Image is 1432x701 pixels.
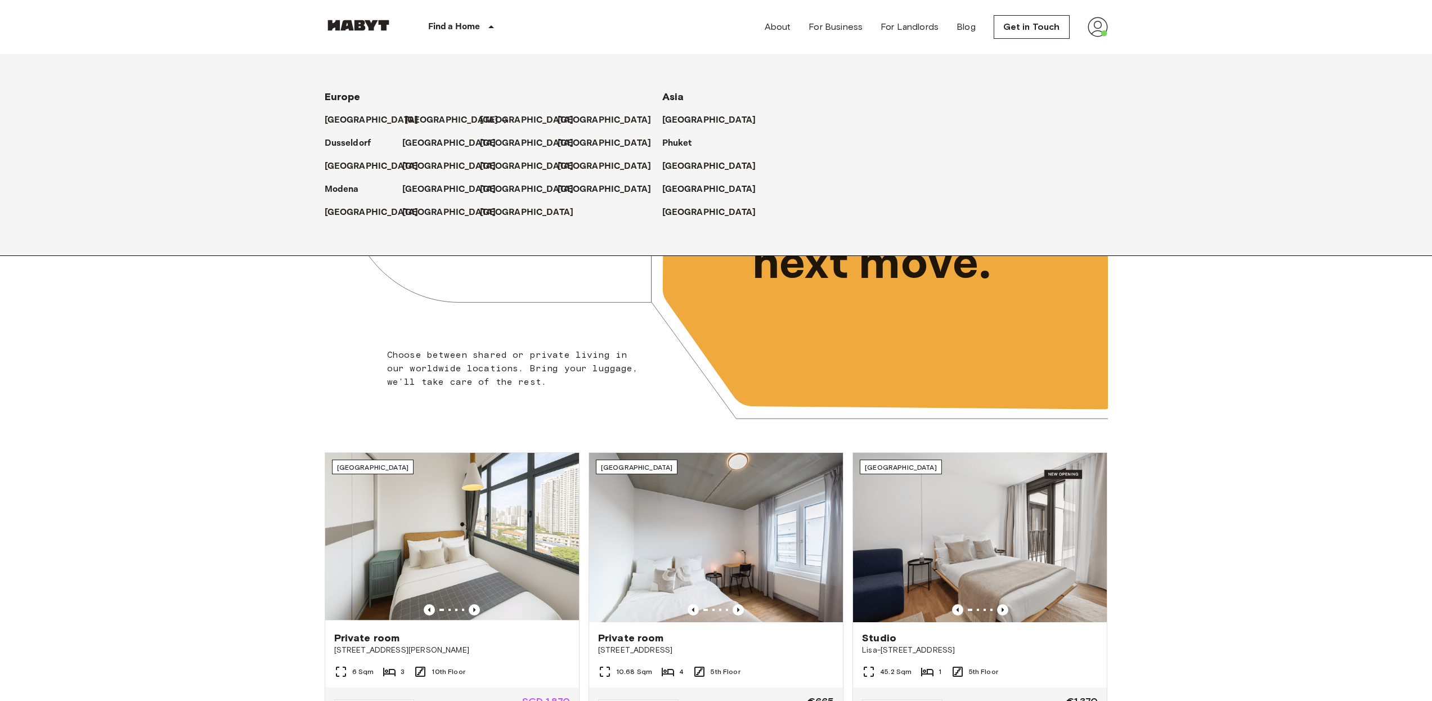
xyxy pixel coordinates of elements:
p: [GEOGRAPHIC_DATA] [325,206,419,219]
a: Blog [957,20,976,34]
p: [GEOGRAPHIC_DATA] [480,114,574,127]
span: 45.2 Sqm [880,667,912,677]
span: [GEOGRAPHIC_DATA] [337,463,409,471]
button: Previous image [424,604,435,615]
span: [GEOGRAPHIC_DATA] [601,463,673,471]
p: [GEOGRAPHIC_DATA] [402,183,496,196]
a: [GEOGRAPHIC_DATA] [662,206,767,219]
a: [GEOGRAPHIC_DATA] [325,114,430,127]
button: Previous image [688,604,699,615]
button: Previous image [733,604,744,615]
span: 4 [679,667,684,677]
p: [GEOGRAPHIC_DATA] [662,114,756,127]
span: Private room [598,631,664,645]
a: [GEOGRAPHIC_DATA] [325,160,430,173]
a: About [765,20,791,34]
p: [GEOGRAPHIC_DATA] [558,137,652,150]
span: Europe [325,91,361,103]
span: 10.68 Sqm [616,667,652,677]
span: 5th Floor [969,667,998,677]
span: Lisa-[STREET_ADDRESS] [862,645,1098,656]
span: [STREET_ADDRESS][PERSON_NAME] [334,645,570,656]
p: [GEOGRAPHIC_DATA] [402,137,496,150]
p: [GEOGRAPHIC_DATA] [480,206,574,219]
span: 10th Floor [432,667,465,677]
p: [GEOGRAPHIC_DATA] [402,206,496,219]
p: [GEOGRAPHIC_DATA] [558,183,652,196]
a: [GEOGRAPHIC_DATA] [480,160,585,173]
a: [GEOGRAPHIC_DATA] [558,160,663,173]
span: [STREET_ADDRESS] [598,645,834,656]
img: avatar [1088,17,1108,37]
a: [GEOGRAPHIC_DATA] [402,160,508,173]
a: Modena [325,183,370,196]
span: 6 Sqm [352,667,374,677]
a: [GEOGRAPHIC_DATA] [558,114,663,127]
a: [GEOGRAPHIC_DATA] [480,114,585,127]
a: Get in Touch [994,15,1070,39]
span: Studio [862,631,896,645]
a: [GEOGRAPHIC_DATA] [480,183,585,196]
p: Find a Home [428,20,481,34]
p: Unlock your next move. [752,179,1090,293]
p: [GEOGRAPHIC_DATA] [480,160,574,173]
a: [GEOGRAPHIC_DATA] [662,160,767,173]
a: [GEOGRAPHIC_DATA] [662,114,767,127]
a: [GEOGRAPHIC_DATA] [480,137,585,150]
a: Dusseldorf [325,137,383,150]
p: [GEOGRAPHIC_DATA] [558,114,652,127]
a: [GEOGRAPHIC_DATA] [558,183,663,196]
a: [GEOGRAPHIC_DATA] [402,137,508,150]
button: Previous image [952,604,963,615]
button: Previous image [469,604,480,615]
p: Dusseldorf [325,137,371,150]
span: 1 [939,667,941,677]
span: Private room [334,631,400,645]
button: Previous image [997,604,1008,615]
img: Marketing picture of unit DE-04-037-026-03Q [589,453,843,622]
p: [GEOGRAPHIC_DATA] [662,183,756,196]
span: 5th Floor [711,667,740,677]
a: [GEOGRAPHIC_DATA] [662,183,767,196]
p: [GEOGRAPHIC_DATA] [325,160,419,173]
p: Choose between shared or private living in our worldwide locations. Bring your luggage, we'll tak... [387,348,645,389]
p: [GEOGRAPHIC_DATA] [480,183,574,196]
a: [GEOGRAPHIC_DATA] [405,114,510,127]
img: Marketing picture of unit SG-01-116-001-02 [325,453,579,622]
a: [GEOGRAPHIC_DATA] [325,206,430,219]
a: [GEOGRAPHIC_DATA] [480,206,585,219]
p: [GEOGRAPHIC_DATA] [325,114,419,127]
img: Habyt [325,20,392,31]
p: [GEOGRAPHIC_DATA] [480,137,574,150]
p: [GEOGRAPHIC_DATA] [402,160,496,173]
span: Asia [662,91,684,103]
a: For Business [809,20,863,34]
p: [GEOGRAPHIC_DATA] [405,114,499,127]
a: [GEOGRAPHIC_DATA] [402,206,508,219]
span: [GEOGRAPHIC_DATA] [865,463,937,471]
a: For Landlords [881,20,939,34]
p: Phuket [662,137,692,150]
a: [GEOGRAPHIC_DATA] [558,137,663,150]
p: [GEOGRAPHIC_DATA] [662,160,756,173]
p: [GEOGRAPHIC_DATA] [662,206,756,219]
img: Marketing picture of unit DE-01-489-503-001 [853,453,1107,622]
span: 3 [401,667,405,677]
p: Modena [325,183,359,196]
a: [GEOGRAPHIC_DATA] [402,183,508,196]
p: [GEOGRAPHIC_DATA] [558,160,652,173]
a: Phuket [662,137,703,150]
